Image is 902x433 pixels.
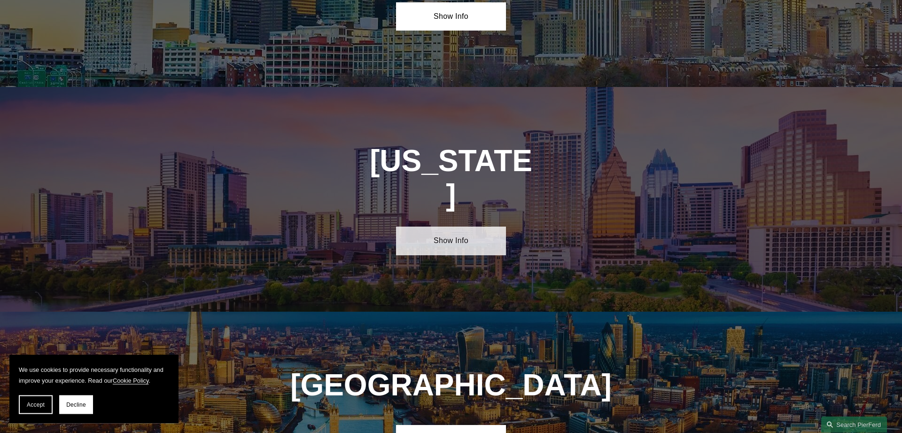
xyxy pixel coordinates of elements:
[821,417,887,433] a: Search this site
[369,144,533,213] h1: [US_STATE]
[59,395,93,414] button: Decline
[19,364,169,386] p: We use cookies to provide necessary functionality and improve your experience. Read our .
[396,227,505,255] a: Show Info
[113,377,149,384] a: Cookie Policy
[396,2,505,31] a: Show Info
[66,402,86,408] span: Decline
[287,368,615,402] h1: [GEOGRAPHIC_DATA]
[9,355,179,424] section: Cookie banner
[27,402,45,408] span: Accept
[19,395,53,414] button: Accept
